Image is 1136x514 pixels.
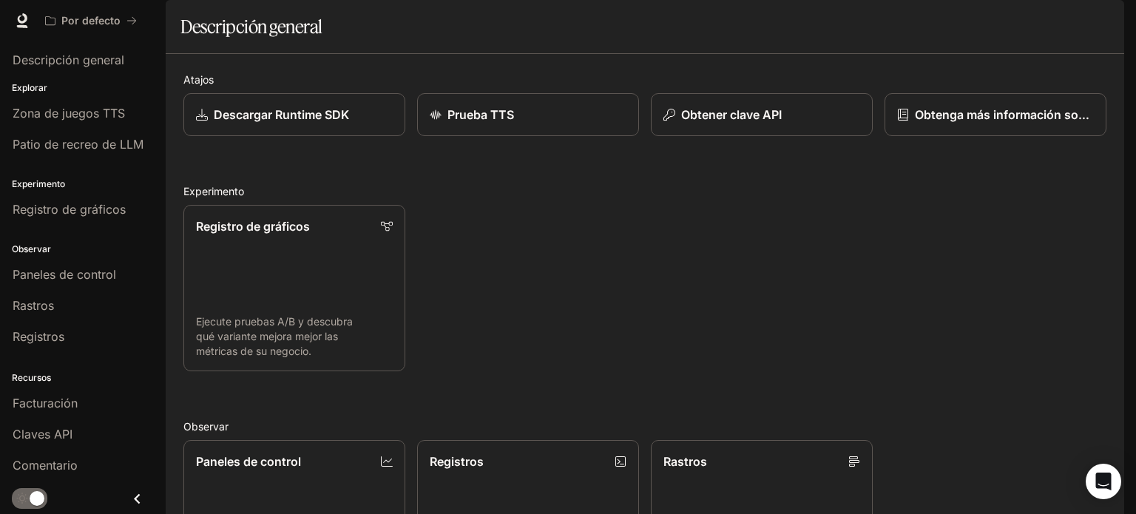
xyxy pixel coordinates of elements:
[183,420,229,433] font: Observar
[196,315,353,357] font: Ejecute pruebas A/B y descubra qué variante mejora mejor las métricas de su negocio.
[681,107,782,122] font: Obtener clave API
[1086,464,1121,499] div: Abrir Intercom Messenger
[430,454,484,469] font: Registros
[61,14,121,27] font: Por defecto
[183,93,405,136] a: Descargar Runtime SDK
[196,454,301,469] font: Paneles de control
[196,219,310,234] font: Registro de gráficos
[214,107,349,122] font: Descargar Runtime SDK
[663,454,707,469] font: Rastros
[417,93,639,136] a: Prueba TTS
[651,93,873,136] button: Obtener clave API
[183,185,244,197] font: Experimento
[38,6,143,35] button: Todos los espacios de trabajo
[885,93,1106,136] a: Obtenga más información sobre el tiempo de ejecución
[447,107,514,122] font: Prueba TTS
[180,16,322,38] font: Descripción general
[183,73,214,86] font: Atajos
[183,205,405,371] a: Registro de gráficosEjecute pruebas A/B y descubra qué variante mejora mejor las métricas de su n...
